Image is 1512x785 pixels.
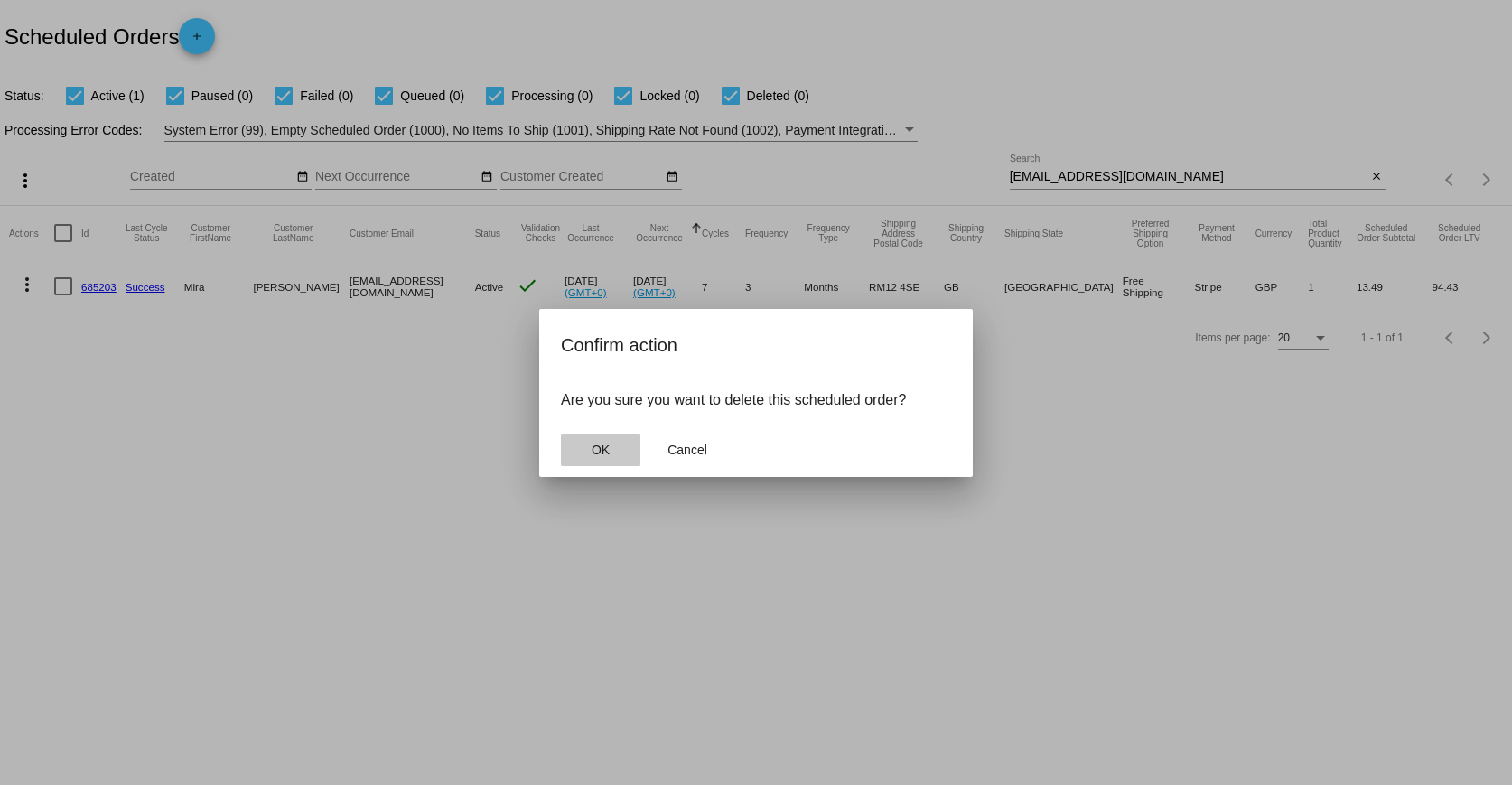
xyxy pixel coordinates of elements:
[561,331,951,360] h2: Confirm action
[667,443,707,457] span: Cancel
[592,443,610,457] span: OK
[648,434,727,466] button: Close dialog
[561,434,640,466] button: Close dialog
[561,392,951,408] p: Are you sure you want to delete this scheduled order?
